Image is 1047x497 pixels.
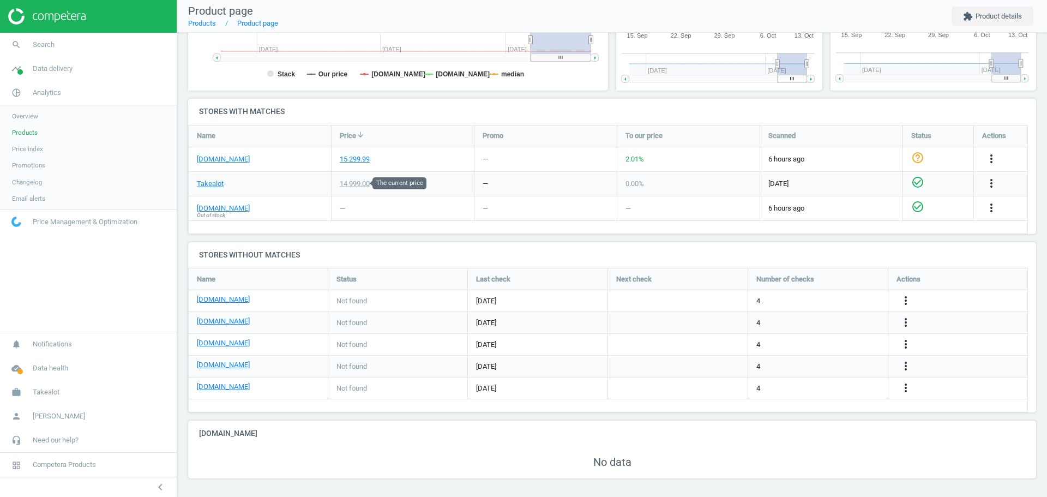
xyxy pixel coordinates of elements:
span: Name [197,131,215,141]
span: [DATE] [476,362,599,372]
div: The current price [372,177,426,189]
div: — [340,203,345,213]
span: Need our help? [33,435,79,445]
span: Not found [336,384,367,393]
span: To our price [625,131,663,141]
span: Not found [336,318,367,328]
span: Email alerts [12,194,45,203]
span: Notifications [33,339,72,349]
i: work [6,382,27,403]
span: Name [197,274,215,284]
span: Not found [336,362,367,372]
span: [DATE] [476,318,599,328]
button: chevron_left [147,480,174,494]
tspan: 13. Oct [1008,32,1027,39]
span: Product page [188,4,253,17]
div: 14 999.00 [340,179,370,189]
i: more_vert [899,294,912,307]
span: Actions [896,274,920,284]
i: more_vert [899,381,912,394]
span: Data delivery [33,64,73,74]
tspan: 13. Oct [795,32,814,39]
tspan: 6. Oct [974,32,990,39]
span: Competera Products [33,460,96,470]
button: more_vert [985,177,998,191]
span: 4 [756,296,760,306]
button: more_vert [899,360,912,374]
a: [DOMAIN_NAME] [197,316,250,326]
i: headset_mic [6,430,27,451]
div: No data [188,447,1036,478]
span: Status [336,274,357,284]
button: more_vert [899,316,912,330]
tspan: median [501,70,524,78]
a: Product page [237,19,278,27]
tspan: 15. Sep [841,32,862,39]
h4: Stores without matches [188,242,1036,268]
span: Next check [616,274,652,284]
i: search [6,34,27,55]
i: more_vert [899,338,912,351]
span: 4 [756,318,760,328]
span: Actions [982,131,1006,141]
span: Price [340,131,356,141]
i: check_circle_outline [911,200,924,213]
span: [PERSON_NAME] [33,411,85,421]
span: Status [911,131,931,141]
span: Not found [336,340,367,350]
i: more_vert [985,201,998,214]
span: Promotions [12,161,45,170]
i: extension [963,11,973,21]
span: [DATE] [476,296,599,306]
i: timeline [6,58,27,79]
span: [DATE] [476,340,599,350]
span: Scanned [768,131,796,141]
span: Number of checks [756,274,814,284]
a: [DOMAIN_NAME] [197,295,250,304]
span: Out of stock [197,212,225,219]
span: 4 [756,362,760,372]
span: [DATE] [768,179,894,189]
tspan: 15. Sep [627,32,648,39]
button: extensionProduct details [952,7,1033,26]
tspan: [DOMAIN_NAME] [371,70,425,78]
span: [DATE] [476,384,599,393]
h4: [DOMAIN_NAME] [188,421,1036,446]
i: more_vert [899,360,912,373]
a: [DOMAIN_NAME] [197,382,250,392]
i: more_vert [985,177,998,190]
tspan: [DOMAIN_NAME] [436,70,490,78]
span: Overview [12,112,38,121]
button: more_vert [899,294,912,308]
span: 4 [756,340,760,350]
span: 0.00 % [625,179,644,188]
i: more_vert [899,316,912,329]
div: — [625,203,631,213]
tspan: 22. Sep [884,32,905,39]
i: help_outline [911,151,924,164]
button: more_vert [899,338,912,352]
tspan: 29. Sep [714,32,735,39]
span: 4 [756,384,760,393]
i: more_vert [985,152,998,165]
tspan: 29. Sep [928,32,949,39]
tspan: Our price [318,70,348,78]
span: Last check [476,274,510,284]
button: more_vert [899,381,912,396]
span: Data health [33,363,68,373]
img: ajHJNr6hYgQAAAAASUVORK5CYII= [8,8,86,25]
i: check_circle_outline [911,176,924,189]
div: — [483,179,488,189]
button: more_vert [985,152,998,166]
h4: Stores with matches [188,99,1036,124]
i: arrow_downward [356,130,365,139]
span: 2.01 % [625,155,644,163]
button: more_vert [985,201,998,215]
span: Not found [336,296,367,306]
span: Price index [12,145,43,153]
span: Takealot [33,387,59,397]
a: [DOMAIN_NAME] [197,360,250,370]
a: [DOMAIN_NAME] [197,154,250,164]
a: Products [188,19,216,27]
a: [DOMAIN_NAME] [197,203,250,213]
